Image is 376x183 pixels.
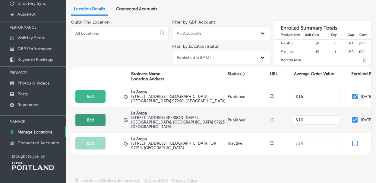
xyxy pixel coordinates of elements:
p: Directory Sync [17,1,46,6]
p: URL [270,71,278,76]
label: Filter by GBP Account [172,20,215,25]
td: Premium [274,48,303,56]
td: 0 [320,39,337,48]
p: GBP Performance [17,46,52,51]
p: Published [228,118,270,122]
p: Inactive [228,141,270,146]
button: Edit [75,137,106,149]
th: Cost [354,31,371,39]
p: Brought to you by [12,154,66,159]
p: Business Name Location Address [131,71,164,82]
img: logo [124,95,128,99]
strong: Product Item [281,33,300,37]
p: Posts [17,91,28,97]
p: Reputation [17,102,39,108]
label: [STREET_ADDRESS] , [GEOGRAPHIC_DATA], [GEOGRAPHIC_DATA] 97266, [GEOGRAPHIC_DATA] [131,94,226,103]
td: NA [337,39,354,48]
p: $ [296,95,298,99]
img: Travel Portland [12,162,54,170]
p: Photos & Videos [17,81,49,86]
p: [DATE] [361,118,372,122]
img: logo [124,118,128,122]
p: Status [228,71,270,76]
p: Average Order Value [294,71,334,76]
td: $ 0 /m [354,48,371,56]
td: AutoPilot [274,39,303,48]
td: 2 [320,48,337,56]
p: $ [296,118,298,122]
p: Manage Locations [17,130,52,135]
label: [STREET_ADDRESS][PERSON_NAME] , [GEOGRAPHIC_DATA], [GEOGRAPHIC_DATA] 97213, [GEOGRAPHIC_DATA] [131,115,226,129]
span: Connected Accounts [116,6,157,11]
div: Published GBP (3) [177,55,211,60]
td: $ 0 [354,56,371,65]
th: Qty [320,31,337,39]
td: NA [337,48,354,56]
p: La Arepa [131,111,226,115]
p: Locl, Inc. 2025 all rights reserved. [81,178,140,183]
label: [STREET_ADDRESS] , [GEOGRAPHIC_DATA], OR 97214, [GEOGRAPHIC_DATA] [131,141,226,150]
span: Location Details [74,6,105,11]
td: $0 [303,39,320,48]
p: La Arepa [131,90,226,94]
label: Filter by Location Status [172,44,219,49]
td: Monthly Total [274,56,303,65]
p: Published [228,94,270,99]
td: $ 0 /m [354,39,371,48]
p: Keyword Rankings [17,57,53,62]
img: logo [124,141,128,146]
button: Edit [75,90,106,103]
button: Edit [75,114,106,126]
label: Quick Find Location [71,20,109,25]
h3: Enrolled Summary Totals [274,21,371,31]
p: Connected Accounts [17,140,59,146]
p: La Arepa [131,136,226,141]
th: Cap [337,31,354,39]
th: Unit Cost [303,31,320,39]
div: All Accounts [177,31,201,36]
td: $0 [303,48,320,56]
input: All Locations [75,30,155,36]
p: [DATE] [361,95,372,99]
p: AutoPilot [17,12,36,17]
p: Visibility Score [17,35,46,40]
